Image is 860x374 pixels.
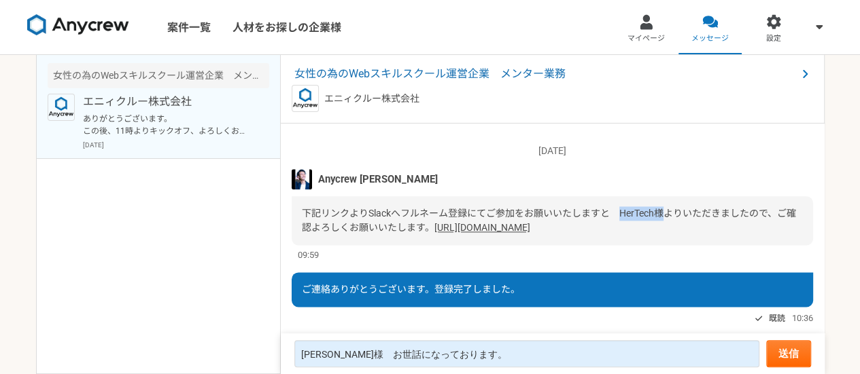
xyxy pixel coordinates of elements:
[27,14,129,36] img: 8DqYSo04kwAAAAASUVORK5CYII=
[627,33,665,44] span: マイページ
[324,92,419,106] p: エニィクルー株式会社
[792,312,813,324] span: 10:36
[318,172,438,187] span: Anycrew [PERSON_NAME]
[83,140,269,150] p: [DATE]
[302,284,520,295] span: ご連絡ありがとうございます。登録完了しました。
[292,169,312,189] img: S__5267474.jpg
[766,340,811,367] button: 送信
[83,94,251,110] p: エニィクルー株式会社
[48,94,75,121] img: logo_text_blue_01.png
[292,85,319,112] img: logo_text_blue_01.png
[292,144,813,158] p: [DATE]
[48,63,269,88] div: 女性の為のWebスキルスクール運営企業 メンター業務
[769,310,785,326] span: 既読
[302,208,796,233] span: 下記リンクよりSlackへフルネーム登録にてご参加をお願いいたしますと HerTech様よりいただきましたので、ご確認よろしくお願いいたします。
[691,33,729,44] span: メッセージ
[434,222,530,233] a: [URL][DOMAIN_NAME]
[294,340,759,367] textarea: [PERSON_NAME]様 お世話になっております。
[83,113,251,137] p: ありがとうございます。 この後、11時よりキックオフ、よろしくお願いいたします。
[766,33,781,44] span: 設定
[294,66,797,82] span: 女性の為のWebスキルスクール運営企業 メンター業務
[298,248,319,261] span: 09:59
